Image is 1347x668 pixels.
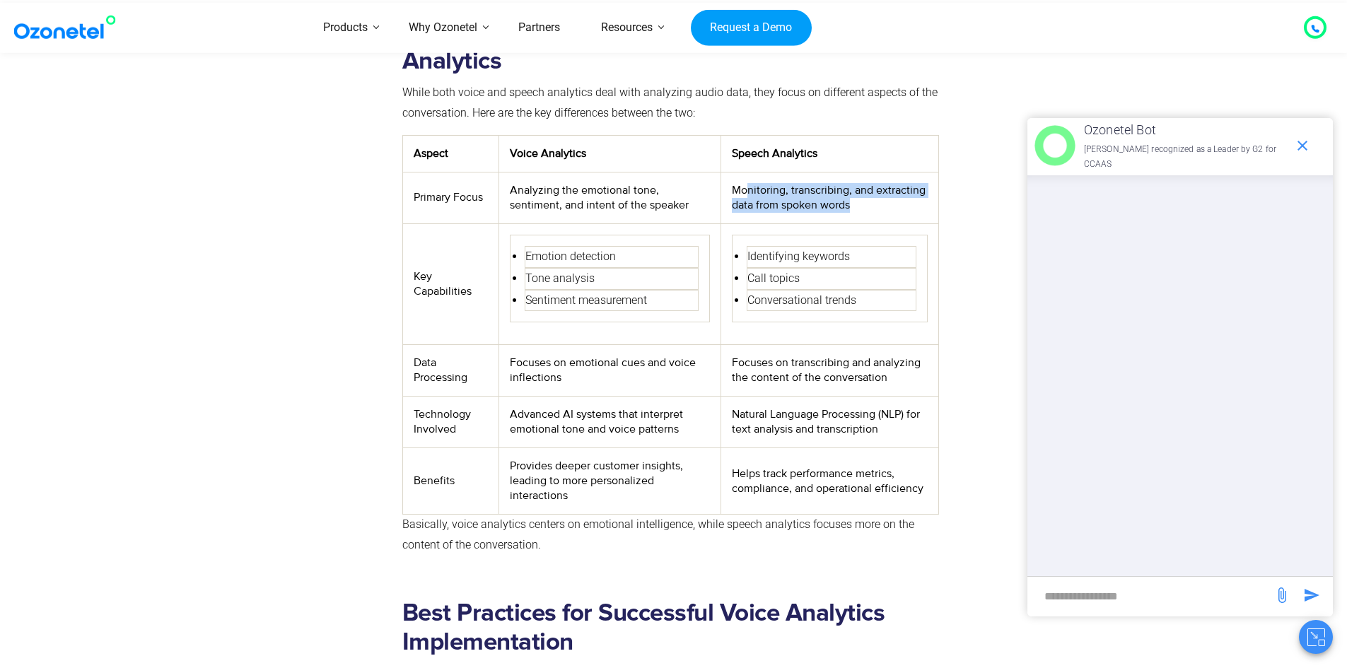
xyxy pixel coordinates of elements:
[691,9,812,46] a: Request a Demo
[498,397,721,448] td: Advanced AI systems that interpret emotional tone and voice patterns
[402,135,498,172] th: Aspect
[498,135,721,172] th: Voice Analytics
[1298,581,1326,609] span: send message
[1084,142,1287,172] p: [PERSON_NAME] recognized as a Leader by G2 for CCAAS
[1299,620,1333,654] button: Close chat
[402,345,498,397] td: Data Processing
[1288,131,1317,160] span: end chat or minimize
[525,268,699,290] li: Tone analysis
[303,3,388,53] a: Products
[402,601,885,655] strong: Best Practices for Successful Voice Analytics Implementation
[498,345,721,397] td: Focuses on emotional cues and voice inflections
[402,86,938,119] span: While both voice and speech analytics deal with analyzing audio data, they focus on different asp...
[525,246,699,268] li: Emotion detection
[1084,119,1287,141] p: Ozonetel Bot
[721,345,939,397] td: Focuses on transcribing and analyzing the content of the conversation
[747,246,916,268] li: Identifying keywords
[402,223,498,344] td: Key Capabilities
[1268,581,1296,609] span: send message
[721,135,939,172] th: Speech Analytics
[402,448,498,515] td: Benefits
[747,290,916,312] li: Conversational trends
[721,172,939,223] td: Monitoring, transcribing, and extracting data from spoken words
[747,268,916,290] li: Call topics
[498,448,721,515] td: Provides deeper customer insights, leading to more personalized interactions
[721,397,939,448] td: Natural Language Processing (NLP) for text analysis and transcription
[498,172,721,223] td: Analyzing the emotional tone, sentiment, and intent of the speaker
[1034,584,1266,609] div: new-msg-input
[581,3,673,53] a: Resources
[402,517,914,551] span: Basically, voice analytics centers on emotional intelligence, while speech analytics focuses more...
[402,172,498,223] td: Primary Focus
[525,290,699,312] li: Sentiment measurement
[388,3,498,53] a: Why Ozonetel
[1034,125,1075,166] img: header
[402,397,498,448] td: Technology Involved
[721,448,939,515] td: Helps track performance metrics, compliance, and operational efficiency
[498,3,581,53] a: Partners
